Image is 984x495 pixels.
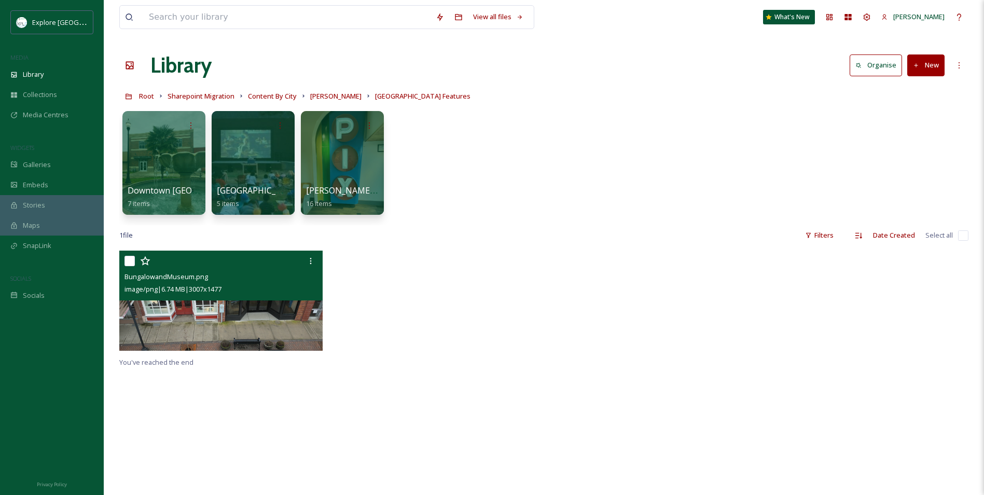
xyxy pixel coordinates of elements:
[868,225,920,245] div: Date Created
[23,110,68,120] span: Media Centres
[119,230,133,240] span: 1 file
[37,477,67,490] a: Privacy Policy
[217,185,300,196] span: [GEOGRAPHIC_DATA]
[763,10,815,24] a: What's New
[217,199,239,208] span: 5 items
[23,200,45,210] span: Stories
[217,186,300,208] a: [GEOGRAPHIC_DATA]5 items
[119,357,193,367] span: You've reached the end
[850,54,907,76] a: Organise
[23,291,45,300] span: Socials
[375,91,470,101] span: [GEOGRAPHIC_DATA] Features
[23,160,51,170] span: Galleries
[124,284,221,294] span: image/png | 6.74 MB | 3007 x 1477
[925,230,953,240] span: Select all
[124,272,208,281] span: BungalowandMuseum.png
[800,225,839,245] div: Filters
[17,17,27,27] img: north%20marion%20account.png
[306,185,456,196] span: [PERSON_NAME][GEOGRAPHIC_DATA]
[893,12,945,21] span: [PERSON_NAME]
[23,241,51,251] span: SnapLink
[168,91,234,101] span: Sharepoint Migration
[128,186,256,208] a: Downtown [GEOGRAPHIC_DATA]7 items
[248,91,297,101] span: Content By City
[168,90,234,102] a: Sharepoint Migration
[23,180,48,190] span: Embeds
[144,6,431,29] input: Search your library
[32,17,175,27] span: Explore [GEOGRAPHIC_DATA][PERSON_NAME]
[310,90,362,102] a: [PERSON_NAME]
[468,7,529,27] a: View all files
[306,186,456,208] a: [PERSON_NAME][GEOGRAPHIC_DATA]16 items
[23,221,40,230] span: Maps
[10,53,29,61] span: MEDIA
[128,199,150,208] span: 7 items
[10,274,31,282] span: SOCIALS
[850,54,902,76] button: Organise
[10,144,34,152] span: WIDGETS
[37,481,67,488] span: Privacy Policy
[310,91,362,101] span: [PERSON_NAME]
[375,90,470,102] a: [GEOGRAPHIC_DATA] Features
[119,251,323,351] img: BungalowandMuseum.png
[150,50,212,81] a: Library
[248,90,297,102] a: Content By City
[128,185,256,196] span: Downtown [GEOGRAPHIC_DATA]
[876,7,950,27] a: [PERSON_NAME]
[23,90,57,100] span: Collections
[23,70,44,79] span: Library
[139,91,154,101] span: Root
[907,54,945,76] button: New
[306,199,332,208] span: 16 items
[139,90,154,102] a: Root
